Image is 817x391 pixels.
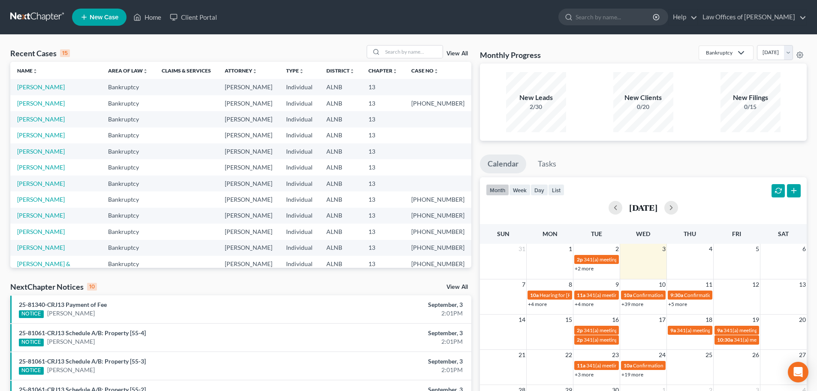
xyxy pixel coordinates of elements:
a: [PERSON_NAME] [17,100,65,107]
span: 10:30a [717,336,733,343]
div: 2:01PM [320,337,463,346]
span: 12 [751,279,760,290]
div: New Leads [506,93,566,103]
td: Bankruptcy [101,224,155,239]
td: 13 [362,159,404,175]
td: [PERSON_NAME] [218,224,279,239]
span: 17 [658,315,666,325]
td: ALNB [320,191,362,207]
td: [PERSON_NAME] [218,256,279,280]
td: Individual [279,240,320,256]
a: [PERSON_NAME] [17,212,65,219]
td: Individual [279,159,320,175]
a: Home [129,9,166,25]
span: 18 [705,315,713,325]
td: 13 [362,127,404,143]
td: [PHONE_NUMBER] [404,191,471,207]
span: 8 [568,279,573,290]
td: [PHONE_NUMBER] [404,240,471,256]
a: View All [446,51,468,57]
a: Calendar [480,155,526,173]
span: 25 [705,350,713,360]
td: Bankruptcy [101,208,155,224]
span: 24 [658,350,666,360]
a: Chapterunfold_more [368,67,398,74]
span: 21 [518,350,526,360]
a: 25-81061-CRJ13 Schedule A/B: Property [55-3] [19,358,146,365]
td: [PERSON_NAME] [218,143,279,159]
td: Bankruptcy [101,240,155,256]
td: [PERSON_NAME] [218,191,279,207]
span: 11a [577,362,585,369]
a: +4 more [575,301,594,307]
span: 13 [798,279,807,290]
td: ALNB [320,127,362,143]
i: unfold_more [252,69,257,74]
span: 22 [564,350,573,360]
td: ALNB [320,95,362,111]
td: 13 [362,208,404,224]
a: Attorneyunfold_more [225,67,257,74]
div: Open Intercom Messenger [788,362,808,382]
a: Case Nounfold_more [411,67,439,74]
td: [PHONE_NUMBER] [404,208,471,224]
td: 13 [362,256,404,280]
a: Client Portal [166,9,221,25]
td: [PERSON_NAME] [218,176,279,191]
a: Typeunfold_more [286,67,304,74]
span: Confirmation hearing for [PERSON_NAME] [633,362,730,369]
a: [PERSON_NAME] [47,337,95,346]
a: +3 more [575,371,594,378]
td: Bankruptcy [101,143,155,159]
span: 341(a) meeting for [PERSON_NAME] [584,327,666,333]
td: Individual [279,191,320,207]
span: 19 [751,315,760,325]
i: unfold_more [434,69,439,74]
div: 15 [60,49,70,57]
td: [PERSON_NAME] [218,240,279,256]
div: NOTICE [19,367,44,375]
span: 26 [751,350,760,360]
div: 2/30 [506,103,566,111]
span: New Case [90,14,118,21]
span: 341(a) meeting for [PERSON_NAME] [734,336,817,343]
td: 13 [362,79,404,95]
span: 27 [798,350,807,360]
td: Individual [279,95,320,111]
span: 4 [708,244,713,254]
td: ALNB [320,240,362,256]
td: ALNB [320,111,362,127]
span: 20 [798,315,807,325]
td: 13 [362,191,404,207]
span: 341(a) meeting for [PERSON_NAME] [586,292,669,298]
span: Thu [684,230,696,237]
button: month [486,184,509,196]
span: 11a [577,292,585,298]
i: unfold_more [143,69,148,74]
button: week [509,184,531,196]
div: Bankruptcy [706,49,733,56]
td: ALNB [320,143,362,159]
td: [PERSON_NAME] [218,79,279,95]
td: 13 [362,240,404,256]
div: September, 3 [320,357,463,366]
input: Search by name... [576,9,654,25]
a: [PERSON_NAME] [17,115,65,123]
span: 341(a) meeting for [PERSON_NAME] [584,336,666,343]
span: 341(a) meeting for [PERSON_NAME] [PERSON_NAME] [584,256,708,263]
a: +5 more [668,301,687,307]
td: Individual [279,224,320,239]
th: Claims & Services [155,62,218,79]
td: Individual [279,176,320,191]
a: Area of Lawunfold_more [108,67,148,74]
td: Bankruptcy [101,159,155,175]
td: [PERSON_NAME] [218,208,279,224]
td: Individual [279,111,320,127]
td: Individual [279,127,320,143]
a: 25-81340-CRJ13 Payment of Fee [19,301,107,308]
td: [PHONE_NUMBER] [404,256,471,280]
span: Mon [543,230,558,237]
i: unfold_more [392,69,398,74]
td: Individual [279,143,320,159]
td: Individual [279,79,320,95]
